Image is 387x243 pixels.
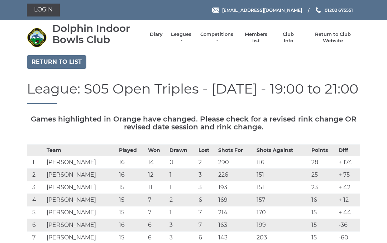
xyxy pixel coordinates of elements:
[337,194,360,206] td: + 12
[117,156,147,169] td: 16
[45,156,117,169] td: [PERSON_NAME]
[310,219,337,232] td: 15
[117,206,147,219] td: 15
[310,181,337,194] td: 23
[310,194,337,206] td: 16
[337,181,360,194] td: + 42
[200,31,234,44] a: Competitions
[27,81,360,105] h1: League: S05 Open Triples - [DATE] - 19:00 to 21:00
[146,219,168,232] td: 6
[255,206,309,219] td: 170
[241,31,271,44] a: Members list
[337,206,360,219] td: + 44
[255,156,309,169] td: 116
[45,206,117,219] td: [PERSON_NAME]
[117,145,147,156] th: Played
[168,194,197,206] td: 2
[168,156,197,169] td: 0
[325,7,353,13] span: 01202 675551
[197,181,216,194] td: 3
[197,169,216,181] td: 3
[27,181,45,194] td: 3
[45,194,117,206] td: [PERSON_NAME]
[310,156,337,169] td: 28
[197,156,216,169] td: 2
[117,181,147,194] td: 15
[27,156,45,169] td: 1
[27,28,47,47] img: Dolphin Indoor Bowls Club
[45,181,117,194] td: [PERSON_NAME]
[45,219,117,232] td: [PERSON_NAME]
[310,145,337,156] th: Points
[117,219,147,232] td: 16
[255,194,309,206] td: 157
[27,169,45,181] td: 2
[45,169,117,181] td: [PERSON_NAME]
[27,219,45,232] td: 6
[216,206,255,219] td: 214
[216,194,255,206] td: 169
[27,206,45,219] td: 5
[27,4,60,16] a: Login
[316,7,321,13] img: Phone us
[212,7,302,14] a: Email [EMAIL_ADDRESS][DOMAIN_NAME]
[337,145,360,156] th: Diff
[146,181,168,194] td: 11
[337,169,360,181] td: + 75
[117,194,147,206] td: 15
[255,219,309,232] td: 199
[168,145,197,156] th: Drawn
[197,219,216,232] td: 7
[212,8,219,13] img: Email
[146,169,168,181] td: 12
[146,206,168,219] td: 7
[27,115,360,131] h5: Games highlighted in Orange have changed. Please check for a revised rink change OR revised date ...
[255,145,309,156] th: Shots Against
[168,169,197,181] td: 1
[168,181,197,194] td: 1
[315,7,353,14] a: Phone us 01202 675551
[197,194,216,206] td: 6
[306,31,360,44] a: Return to Club Website
[170,31,192,44] a: Leagues
[310,206,337,219] td: 15
[216,145,255,156] th: Shots For
[168,206,197,219] td: 1
[146,194,168,206] td: 7
[337,219,360,232] td: -36
[255,181,309,194] td: 151
[197,206,216,219] td: 7
[310,169,337,181] td: 25
[278,31,299,44] a: Club Info
[150,31,163,38] a: Diary
[27,194,45,206] td: 4
[168,219,197,232] td: 3
[222,7,302,13] span: [EMAIL_ADDRESS][DOMAIN_NAME]
[45,145,117,156] th: Team
[216,169,255,181] td: 226
[27,55,86,69] a: Return to list
[197,145,216,156] th: Lost
[216,181,255,194] td: 193
[216,156,255,169] td: 290
[216,219,255,232] td: 163
[255,169,309,181] td: 151
[337,156,360,169] td: + 174
[52,23,143,45] div: Dolphin Indoor Bowls Club
[146,156,168,169] td: 14
[146,145,168,156] th: Won
[117,169,147,181] td: 16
